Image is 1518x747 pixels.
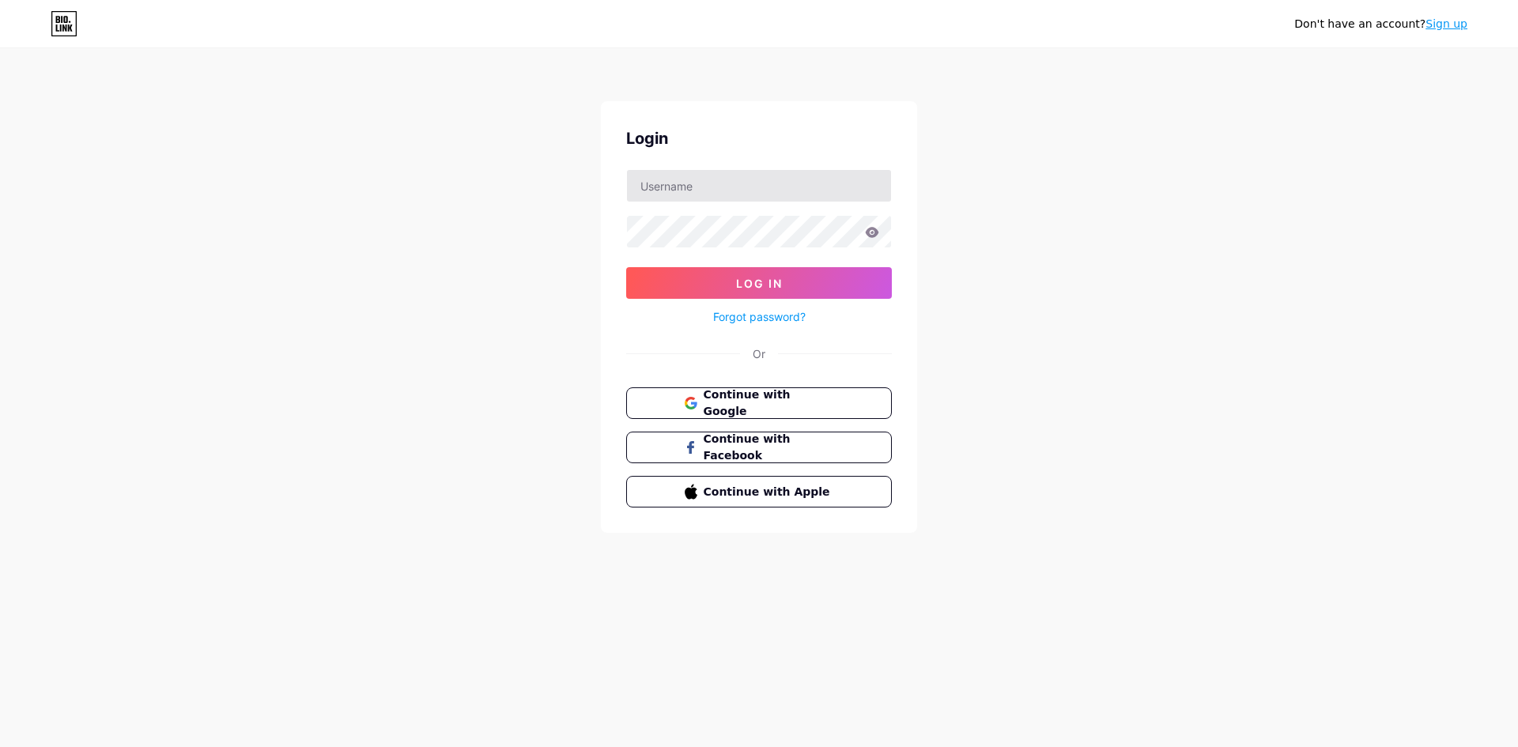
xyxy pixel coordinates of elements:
[704,387,834,420] span: Continue with Google
[1294,16,1467,32] div: Don't have an account?
[704,431,834,464] span: Continue with Facebook
[704,484,834,500] span: Continue with Apple
[627,170,891,202] input: Username
[626,432,892,463] button: Continue with Facebook
[626,126,892,150] div: Login
[753,345,765,362] div: Or
[1425,17,1467,30] a: Sign up
[626,476,892,507] button: Continue with Apple
[626,267,892,299] button: Log In
[736,277,783,290] span: Log In
[713,308,806,325] a: Forgot password?
[626,387,892,419] button: Continue with Google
